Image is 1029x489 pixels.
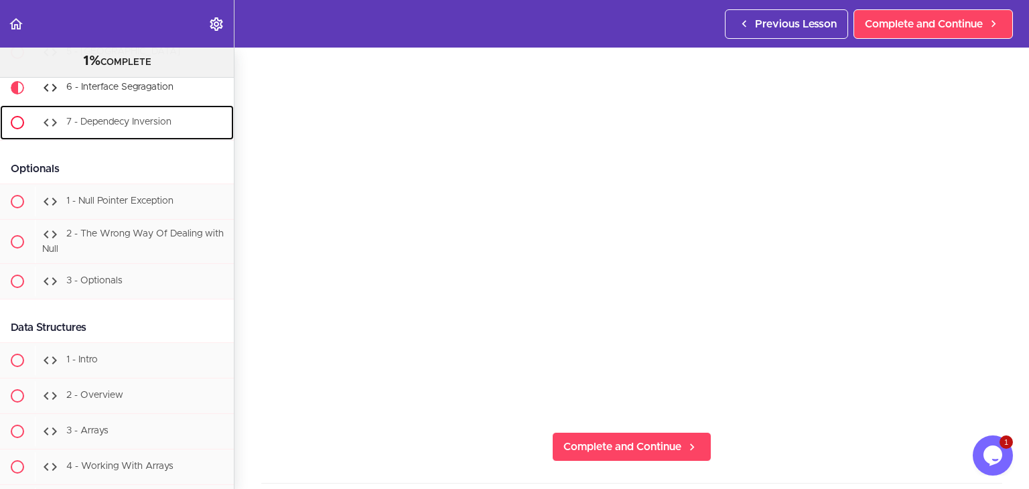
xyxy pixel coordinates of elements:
[8,16,24,32] svg: Back to course curriculum
[66,462,174,472] span: 4 - Working With Arrays
[66,196,174,206] span: 1 - Null Pointer Exception
[755,16,837,32] span: Previous Lesson
[725,9,848,39] a: Previous Lesson
[66,82,174,92] span: 6 - Interface Segragation
[66,277,123,286] span: 3 - Optionals
[865,16,983,32] span: Complete and Continue
[42,229,224,254] span: 2 - The Wrong Way Of Dealing with Null
[66,117,171,127] span: 7 - Dependecy Inversion
[66,356,98,365] span: 1 - Intro
[66,391,123,401] span: 2 - Overview
[83,54,100,68] span: 1%
[853,9,1013,39] a: Complete and Continue
[973,435,1016,476] iframe: chat widget
[208,16,224,32] svg: Settings Menu
[563,439,681,455] span: Complete and Continue
[17,53,217,70] div: COMPLETE
[66,427,109,436] span: 3 - Arrays
[552,432,711,462] a: Complete and Continue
